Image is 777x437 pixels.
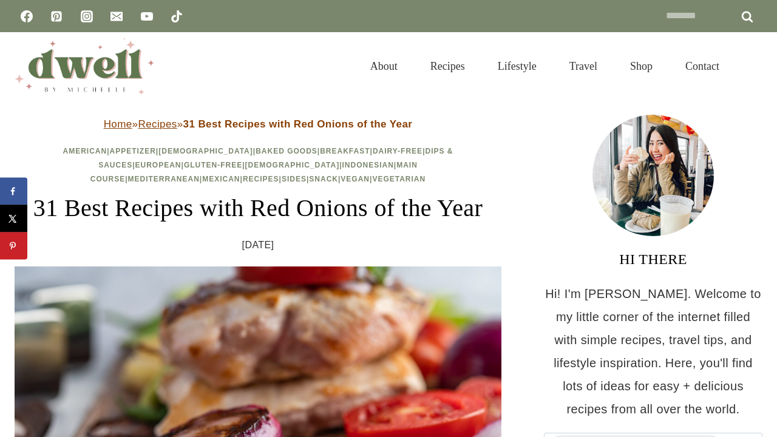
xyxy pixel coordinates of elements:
[342,161,394,169] a: Indonesian
[63,147,453,183] span: | | | | | | | | | | | | | | | | | |
[282,175,307,183] a: Sides
[669,45,736,87] a: Contact
[110,147,156,155] a: Appetizer
[242,236,274,254] time: [DATE]
[243,175,279,183] a: Recipes
[372,175,426,183] a: Vegetarian
[373,147,422,155] a: Dairy-Free
[44,4,69,29] a: Pinterest
[481,45,553,87] a: Lifestyle
[183,118,413,130] strong: 31 Best Recipes with Red Onions of the Year
[104,4,129,29] a: Email
[135,161,182,169] a: European
[15,190,501,226] h1: 31 Best Recipes with Red Onions of the Year
[544,282,762,421] p: Hi! I'm [PERSON_NAME]. Welcome to my little corner of the internet filled with simple recipes, tr...
[138,118,177,130] a: Recipes
[15,4,39,29] a: Facebook
[553,45,614,87] a: Travel
[245,161,340,169] a: [DEMOGRAPHIC_DATA]
[158,147,253,155] a: [DEMOGRAPHIC_DATA]
[256,147,317,155] a: Baked Goods
[104,118,132,130] a: Home
[614,45,669,87] a: Shop
[135,4,159,29] a: YouTube
[354,45,736,87] nav: Primary Navigation
[165,4,189,29] a: TikTok
[15,38,154,94] img: DWELL by michelle
[320,147,370,155] a: Breakfast
[75,4,99,29] a: Instagram
[544,248,762,270] h3: HI THERE
[309,175,338,183] a: Snack
[104,118,413,130] span: » »
[354,45,414,87] a: About
[341,175,370,183] a: Vegan
[742,56,762,76] button: View Search Form
[128,175,200,183] a: Mediterranean
[202,175,240,183] a: Mexican
[184,161,242,169] a: Gluten-Free
[414,45,481,87] a: Recipes
[63,147,107,155] a: American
